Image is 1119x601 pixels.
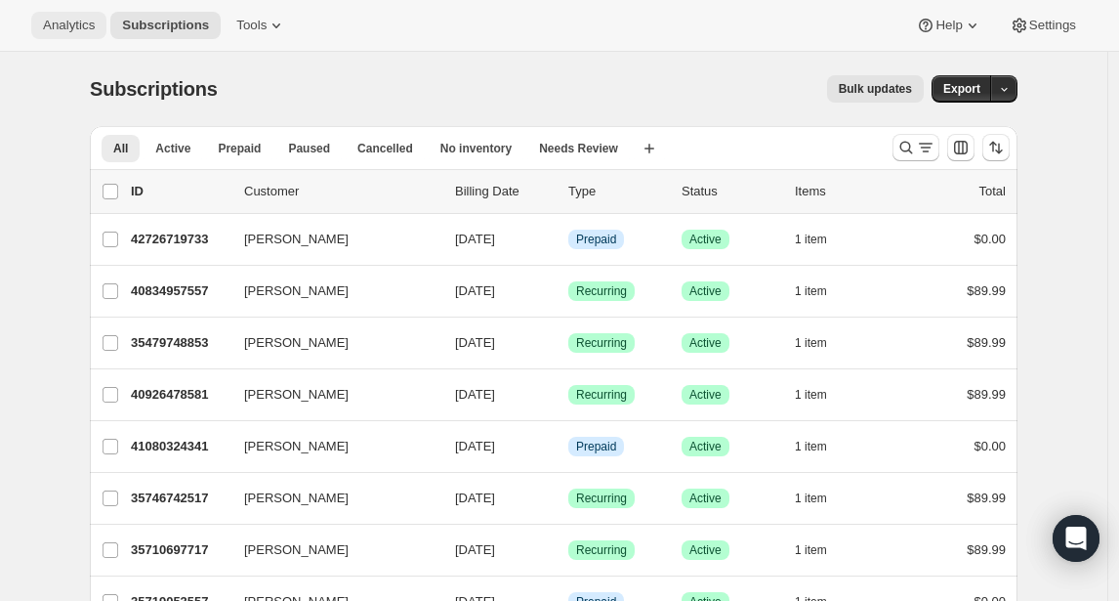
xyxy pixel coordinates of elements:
[244,281,349,301] span: [PERSON_NAME]
[689,232,722,247] span: Active
[244,182,439,201] p: Customer
[232,276,428,307] button: [PERSON_NAME]
[357,141,413,156] span: Cancelled
[967,542,1006,557] span: $89.99
[539,141,618,156] span: Needs Review
[795,283,827,299] span: 1 item
[455,387,495,402] span: [DATE]
[689,335,722,351] span: Active
[795,232,827,247] span: 1 item
[244,385,349,405] span: [PERSON_NAME]
[967,387,1006,402] span: $89.99
[131,333,228,353] p: 35479748853
[827,75,924,103] button: Bulk updates
[576,283,627,299] span: Recurring
[232,327,428,359] button: [PERSON_NAME]
[131,433,1006,460] div: 41080324341[PERSON_NAME][DATE]InfoPrepaidSuccessActive1 item$0.00
[576,387,627,403] span: Recurring
[576,439,616,454] span: Prepaid
[155,141,190,156] span: Active
[839,81,912,97] span: Bulk updates
[1029,18,1076,33] span: Settings
[689,542,722,558] span: Active
[795,542,827,558] span: 1 item
[455,439,495,453] span: [DATE]
[131,537,1006,564] div: 35710697717[PERSON_NAME][DATE]SuccessRecurringSuccessActive1 item$89.99
[244,437,349,456] span: [PERSON_NAME]
[967,491,1006,505] span: $89.99
[795,182,892,201] div: Items
[131,485,1006,512] div: 35746742517[PERSON_NAME][DATE]SuccessRecurringSuccessActive1 item$89.99
[122,18,209,33] span: Subscriptions
[288,141,330,156] span: Paused
[113,141,128,156] span: All
[131,385,228,405] p: 40926478581
[455,542,495,557] span: [DATE]
[689,439,722,454] span: Active
[943,81,980,97] span: Export
[634,135,665,162] button: Create new view
[795,491,827,506] span: 1 item
[795,439,827,454] span: 1 item
[131,230,228,249] p: 42726719733
[576,491,627,506] span: Recurring
[131,540,228,560] p: 35710697717
[689,491,722,506] span: Active
[998,12,1088,39] button: Settings
[904,12,993,39] button: Help
[682,182,779,201] p: Status
[892,134,939,161] button: Search and filter results
[455,335,495,350] span: [DATE]
[131,182,1006,201] div: IDCustomerBilling DateTypeStatusItemsTotal
[795,226,849,253] button: 1 item
[131,182,228,201] p: ID
[131,381,1006,408] div: 40926478581[PERSON_NAME][DATE]SuccessRecurringSuccessActive1 item$89.99
[979,182,1006,201] p: Total
[795,381,849,408] button: 1 item
[232,483,428,514] button: [PERSON_NAME]
[576,335,627,351] span: Recurring
[232,224,428,255] button: [PERSON_NAME]
[131,437,228,456] p: 41080324341
[244,489,349,508] span: [PERSON_NAME]
[1053,515,1099,562] div: Open Intercom Messenger
[795,537,849,564] button: 1 item
[455,182,553,201] p: Billing Date
[576,232,616,247] span: Prepaid
[795,433,849,460] button: 1 item
[795,335,827,351] span: 1 item
[967,335,1006,350] span: $89.99
[90,78,218,100] span: Subscriptions
[232,535,428,566] button: [PERSON_NAME]
[131,489,228,508] p: 35746742517
[43,18,95,33] span: Analytics
[131,278,1006,305] div: 40834957557[PERSON_NAME][DATE]SuccessRecurringSuccessActive1 item$89.99
[967,283,1006,298] span: $89.99
[244,230,349,249] span: [PERSON_NAME]
[795,278,849,305] button: 1 item
[236,18,267,33] span: Tools
[689,387,722,403] span: Active
[31,12,106,39] button: Analytics
[947,134,974,161] button: Customize table column order and visibility
[576,542,627,558] span: Recurring
[689,283,722,299] span: Active
[568,182,666,201] div: Type
[131,226,1006,253] div: 42726719733[PERSON_NAME][DATE]InfoPrepaidSuccessActive1 item$0.00
[225,12,298,39] button: Tools
[795,387,827,403] span: 1 item
[935,18,962,33] span: Help
[974,232,1006,246] span: $0.00
[455,491,495,505] span: [DATE]
[244,540,349,560] span: [PERSON_NAME]
[440,141,512,156] span: No inventory
[455,283,495,298] span: [DATE]
[974,439,1006,453] span: $0.00
[110,12,221,39] button: Subscriptions
[244,333,349,353] span: [PERSON_NAME]
[932,75,992,103] button: Export
[455,232,495,246] span: [DATE]
[795,485,849,512] button: 1 item
[982,134,1010,161] button: Sort the results
[795,329,849,357] button: 1 item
